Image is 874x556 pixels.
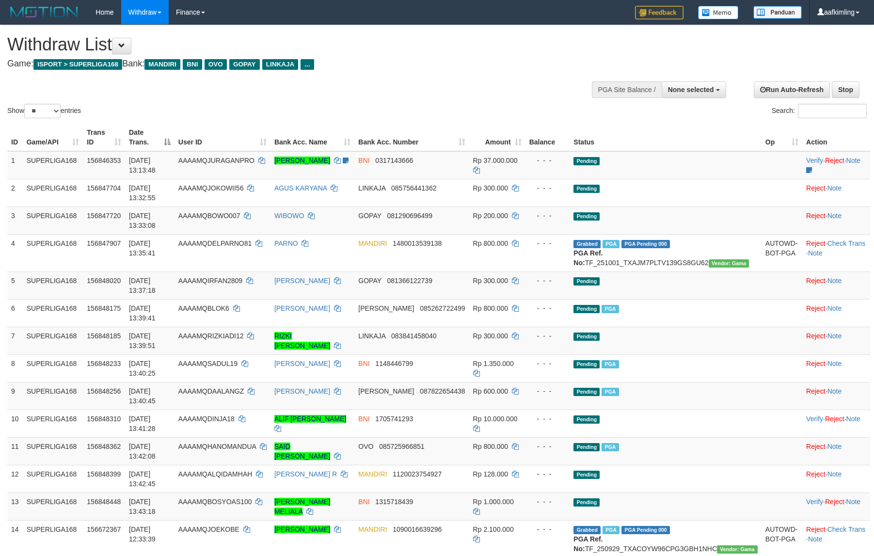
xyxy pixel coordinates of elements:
[23,299,83,327] td: SUPERLIGA168
[802,327,870,354] td: ·
[375,157,413,164] span: Copy 0317143666 to clipboard
[573,526,601,534] span: Grabbed
[178,443,256,450] span: AAAAMQHANOMANDUA
[802,410,870,437] td: · ·
[87,525,121,533] span: 156672367
[274,443,330,460] a: SAID [PERSON_NAME]
[603,526,620,534] span: Marked by aafsengchandara
[573,388,600,396] span: Pending
[23,410,83,437] td: SUPERLIGA168
[87,415,121,423] span: 156848310
[393,470,442,478] span: Copy 1120023754927 to clipboard
[420,387,465,395] span: Copy 087822654438 to clipboard
[379,443,424,450] span: Copy 085725966851 to clipboard
[573,277,600,286] span: Pending
[87,184,121,192] span: 156847704
[178,525,239,533] span: AAAAMQJOEKOBE
[129,157,156,174] span: [DATE] 13:13:48
[358,239,387,247] span: MANDIRI
[129,443,156,460] span: [DATE] 13:42:08
[802,299,870,327] td: ·
[178,498,252,506] span: AAAAMQBOSYOAS100
[602,305,619,313] span: Marked by aafheankoy
[87,443,121,450] span: 156848362
[87,332,121,340] span: 156848185
[808,535,823,543] a: Note
[274,387,330,395] a: [PERSON_NAME]
[387,277,432,285] span: Copy 081366122739 to clipboard
[129,332,156,349] span: [DATE] 13:39:51
[178,212,240,220] span: AAAAMQBOWO007
[846,157,861,164] a: Note
[129,304,156,322] span: [DATE] 13:39:41
[602,360,619,368] span: Marked by aafchhiseyha
[798,104,867,118] input: Search:
[129,212,156,229] span: [DATE] 13:33:08
[7,437,23,465] td: 11
[274,525,330,533] a: [PERSON_NAME]
[473,360,514,367] span: Rp 1.350.000
[473,239,508,247] span: Rp 800.000
[274,277,330,285] a: [PERSON_NAME]
[87,157,121,164] span: 156846353
[178,184,244,192] span: AAAAMQJOKOWII56
[7,179,23,207] td: 2
[125,124,175,151] th: Date Trans.: activate to sort column descending
[529,183,566,193] div: - - -
[87,304,121,312] span: 156848175
[592,81,662,98] div: PGA Site Balance /
[635,6,683,19] img: Feedback.jpg
[274,184,327,192] a: AGUS KARYANA
[178,304,229,312] span: AAAAMQBLOK6
[825,157,844,164] a: Reject
[358,525,387,533] span: MANDIRI
[806,239,826,247] a: Reject
[529,469,566,479] div: - - -
[827,443,842,450] a: Note
[7,35,573,54] h1: Withdraw List
[358,184,385,192] span: LINKAJA
[473,470,508,478] span: Rp 128.000
[387,212,432,220] span: Copy 081290696499 to clipboard
[129,387,156,405] span: [DATE] 13:40:45
[529,276,566,286] div: - - -
[806,212,826,220] a: Reject
[23,382,83,410] td: SUPERLIGA168
[529,331,566,341] div: - - -
[662,81,726,98] button: None selected
[573,498,600,507] span: Pending
[802,354,870,382] td: ·
[7,5,81,19] img: MOTION_logo.png
[806,360,826,367] a: Reject
[358,157,369,164] span: BNI
[827,239,866,247] a: Check Trans
[827,470,842,478] a: Note
[570,124,761,151] th: Status
[802,151,870,179] td: · ·
[762,124,802,151] th: Op: activate to sort column ascending
[358,498,369,506] span: BNI
[23,179,83,207] td: SUPERLIGA168
[529,414,566,424] div: - - -
[473,415,518,423] span: Rp 10.000.000
[827,184,842,192] a: Note
[7,124,23,151] th: ID
[602,443,619,451] span: Marked by aafchhiseyha
[529,238,566,248] div: - - -
[573,360,600,368] span: Pending
[129,470,156,488] span: [DATE] 13:42:45
[473,304,508,312] span: Rp 800.000
[827,387,842,395] a: Note
[846,498,861,506] a: Note
[806,415,823,423] a: Verify
[178,157,254,164] span: AAAAMQJURAGANPRO
[7,354,23,382] td: 8
[827,304,842,312] a: Note
[7,299,23,327] td: 6
[270,124,354,151] th: Bank Acc. Name: activate to sort column ascending
[274,360,330,367] a: [PERSON_NAME]
[375,498,413,506] span: Copy 1315718439 to clipboard
[129,184,156,202] span: [DATE] 13:32:55
[825,415,844,423] a: Reject
[391,332,436,340] span: Copy 083841458040 to clipboard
